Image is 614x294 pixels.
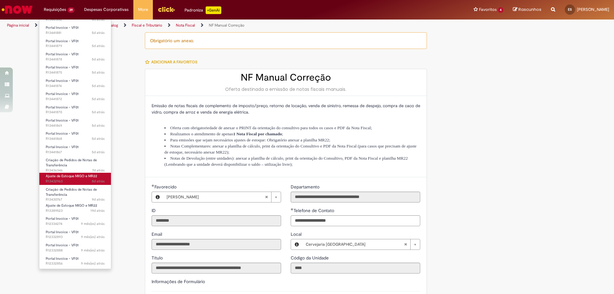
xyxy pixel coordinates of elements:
span: Portal Invoice - VF01 [46,78,79,83]
span: Cervejaria [GEOGRAPHIC_DATA] [306,239,404,250]
span: Local [291,231,303,237]
time: 23/08/2025 11:36:56 [92,17,105,22]
span: R12334274 [46,221,105,226]
label: Somente leitura - ID [152,207,157,214]
span: R13441874 [46,83,105,89]
a: Rascunhos [513,7,541,13]
button: Adicionar a Favoritos [145,55,201,69]
span: [PERSON_NAME] [577,7,609,12]
label: Somente leitura - Departamento [291,184,321,190]
span: R13441882 [46,17,105,22]
a: NF Manual Correção [209,23,244,28]
a: Aberto R12334274 : Portal Invoice - VF01 [39,215,111,227]
abbr: Limpar campo Favorecido [262,192,271,202]
span: [PERSON_NAME] [167,192,265,202]
span: Rascunhos [518,6,541,12]
a: Aberto R13441879 : Portal Invoice - VF01 [39,38,111,50]
h2: NF Manual Correção [152,72,420,83]
span: R13430767 [46,197,105,202]
p: +GenAi [206,6,221,14]
span: Portal Invoice - VF01 [46,52,79,57]
span: R13441872 [46,97,105,102]
span: R13441868 [46,136,105,141]
a: [PERSON_NAME]Limpar campo Favorecido [163,192,281,202]
input: Telefone de Contato [291,215,420,226]
span: Oferta com obrigatoriedade de anexar o PRINT da orientação do consultivo para todos os casos e PD... [170,125,372,130]
button: Local, Visualizar este registro Cervejaria Pernambuco [291,239,303,250]
span: 5d atrás [92,97,105,101]
a: Aberto R13432963 : Ajuste de Estoque MIGO e MR22 [39,173,111,185]
button: Favorecido, Visualizar este registro Erinaldo De Lima Silva [152,192,163,202]
span: R13441879 [46,44,105,49]
span: 5d atrás [92,57,105,62]
span: R12332893 [46,234,105,240]
img: ServiceNow [1,3,34,16]
span: Realizamos o atendimento de apenas ; [170,131,283,136]
span: Portal Invoice - VF01 [46,105,79,110]
ul: Trilhas de página [5,20,405,31]
span: ES [568,7,572,12]
span: Adicionar a Favoritos [151,60,197,65]
span: Portal Invoice - VF01 [46,145,79,149]
span: R13436346 [46,168,105,173]
img: click_logo_yellow_360x200.png [158,4,175,14]
label: Somente leitura - Email [152,231,163,237]
span: R13441878 [46,57,105,62]
span: More [138,6,148,13]
time: 23/08/2025 11:33:06 [92,136,105,141]
span: 5d atrás [92,123,105,128]
span: Portal Invoice - VF01 [46,216,79,221]
div: Obrigatório um anexo. [145,32,427,49]
span: R12332888 [46,248,105,253]
span: Obrigatório Preenchido [291,208,294,211]
time: 28/11/2024 14:45:23 [81,221,105,226]
span: 5d atrás [92,44,105,48]
a: Aberto R13441869 : Portal Invoice - VF01 [39,117,111,129]
a: Fiscal e Tributário [132,23,162,28]
span: Portal Invoice - VF01 [46,230,79,234]
time: 21/08/2025 13:43:05 [92,168,105,173]
time: 28/11/2024 11:19:54 [81,248,105,253]
abbr: Limpar campo Local [401,239,410,250]
time: 23/08/2025 11:35:37 [92,57,105,62]
a: Aberto R13441870 : Portal Invoice - VF01 [39,104,111,116]
a: Aberto R13441878 : Portal Invoice - VF01 [39,51,111,63]
span: Somente leitura - Título [152,255,164,261]
label: Somente leitura - Código da Unidade [291,255,330,261]
time: 23/08/2025 11:34:39 [92,83,105,88]
input: Email [152,239,281,250]
span: Necessários - Favorecido [154,184,178,190]
span: 5d atrás [92,30,105,35]
span: 8d atrás [92,179,105,184]
time: 28/11/2024 11:20:26 [81,234,105,239]
span: R12332856 [46,261,105,266]
span: 5d atrás [92,110,105,115]
div: Padroniza [185,6,221,14]
a: Aberto R12332893 : Portal Invoice - VF01 [39,229,111,241]
span: R13441881 [46,30,105,36]
a: Aberto R13441872 : Portal Invoice - VF01 [39,91,111,102]
time: 09/08/2025 14:37:49 [91,208,105,213]
a: Aberto R13441874 : Portal Invoice - VF01 [39,77,111,89]
span: 9 mês(es) atrás [81,221,105,226]
a: Cervejaria [GEOGRAPHIC_DATA]Limpar campo Local [303,239,420,250]
a: Nota Fiscal [176,23,195,28]
span: Favoritos [479,6,497,13]
span: Portal Invoice - VF01 [46,65,79,70]
span: Obrigatório Preenchido [152,184,154,187]
time: 23/08/2025 11:36:03 [92,44,105,48]
span: 5d atrás [92,150,105,155]
ul: Requisições [39,19,111,269]
time: 20/08/2025 15:11:33 [92,179,105,184]
span: Notas Complementares: anexar a planilha de cálculo, print da orientação do Consultivo e PDF da No... [164,144,417,155]
span: 4 [498,7,503,13]
span: Portal Invoice - VF01 [46,91,79,96]
span: 5d atrás [92,83,105,88]
input: Código da Unidade [291,263,420,274]
time: 23/08/2025 11:35:16 [92,70,105,75]
span: R13389523 [46,208,105,213]
span: 5d atrás [92,136,105,141]
span: Criação de Pedidos de Notas de Transferência [46,158,97,168]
